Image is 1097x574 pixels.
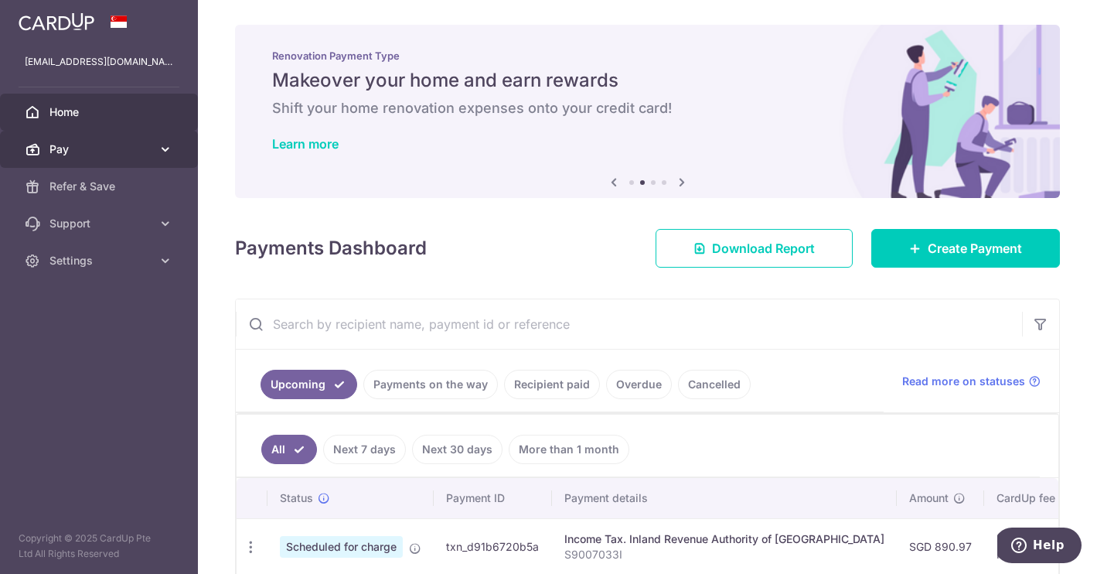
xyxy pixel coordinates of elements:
span: Pay [49,142,152,157]
span: CardUp fee [996,490,1055,506]
span: Amount [909,490,949,506]
a: Overdue [606,370,672,399]
a: All [261,435,317,464]
a: Learn more [272,136,339,152]
input: Search by recipient name, payment id or reference [236,299,1022,349]
a: Payments on the way [363,370,498,399]
p: S9007033I [564,547,884,562]
a: Next 30 days [412,435,503,464]
a: Next 7 days [323,435,406,464]
span: Home [49,104,152,120]
span: Refer & Save [49,179,152,194]
th: Payment details [552,478,897,518]
span: Create Payment [928,239,1022,258]
div: Income Tax. Inland Revenue Authority of [GEOGRAPHIC_DATA] [564,531,884,547]
a: Recipient paid [504,370,600,399]
a: Download Report [656,229,853,268]
a: Cancelled [678,370,751,399]
span: Scheduled for charge [280,536,403,558]
a: Create Payment [871,229,1060,268]
th: Payment ID [434,478,552,518]
h4: Payments Dashboard [235,234,427,262]
iframe: Opens a widget where you can find more information [997,528,1082,566]
span: Read more on statuses [902,374,1025,389]
span: Status [280,490,313,506]
a: Upcoming [261,370,357,399]
h6: Shift your home renovation expenses onto your credit card! [272,99,1023,118]
span: Support [49,216,152,231]
span: Settings [49,253,152,268]
img: CardUp [19,12,94,31]
p: [EMAIL_ADDRESS][DOMAIN_NAME] [25,54,173,70]
a: Read more on statuses [902,374,1041,389]
img: Renovation banner [235,25,1060,198]
h5: Makeover your home and earn rewards [272,68,1023,93]
a: More than 1 month [509,435,629,464]
p: Renovation Payment Type [272,50,1023,62]
span: Download Report [712,239,815,258]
